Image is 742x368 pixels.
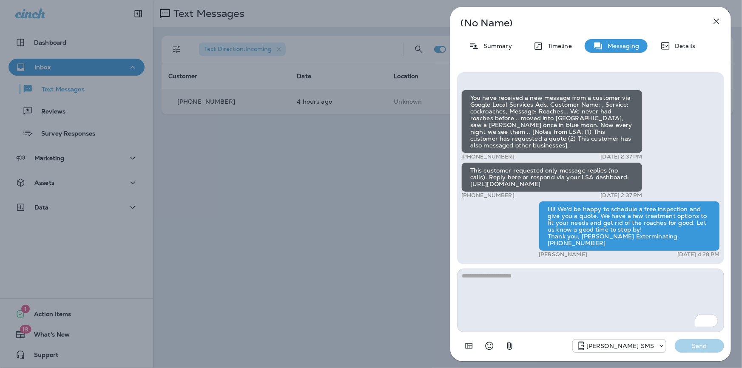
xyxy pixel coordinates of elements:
[603,42,639,49] p: Messaging
[481,337,498,354] button: Select an emoji
[457,269,724,332] textarea: To enrich screen reader interactions, please activate Accessibility in Grammarly extension settings
[539,251,587,258] p: [PERSON_NAME]
[461,20,693,26] p: (No Name)
[573,341,666,351] div: +1 (757) 760-3335
[461,162,642,192] div: This customer requested only message replies (no calls). Reply here or respond via your LSA dashb...
[543,42,572,49] p: Timeline
[461,90,642,153] div: You have received a new message from a customer via Google Local Services Ads. Customer Name: , S...
[461,153,515,160] p: [PHONE_NUMBER]
[601,153,642,160] p: [DATE] 2:37 PM
[601,192,642,199] p: [DATE] 2:37 PM
[671,42,695,49] p: Details
[677,251,720,258] p: [DATE] 4:29 PM
[461,337,478,354] button: Add in a premade template
[586,343,654,349] p: [PERSON_NAME] SMS
[461,192,515,199] p: [PHONE_NUMBER]
[479,42,512,49] p: Summary
[539,201,720,251] div: Hi! We'd be happy to schedule a free inspection and give you a quote. We have a few treatment opt...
